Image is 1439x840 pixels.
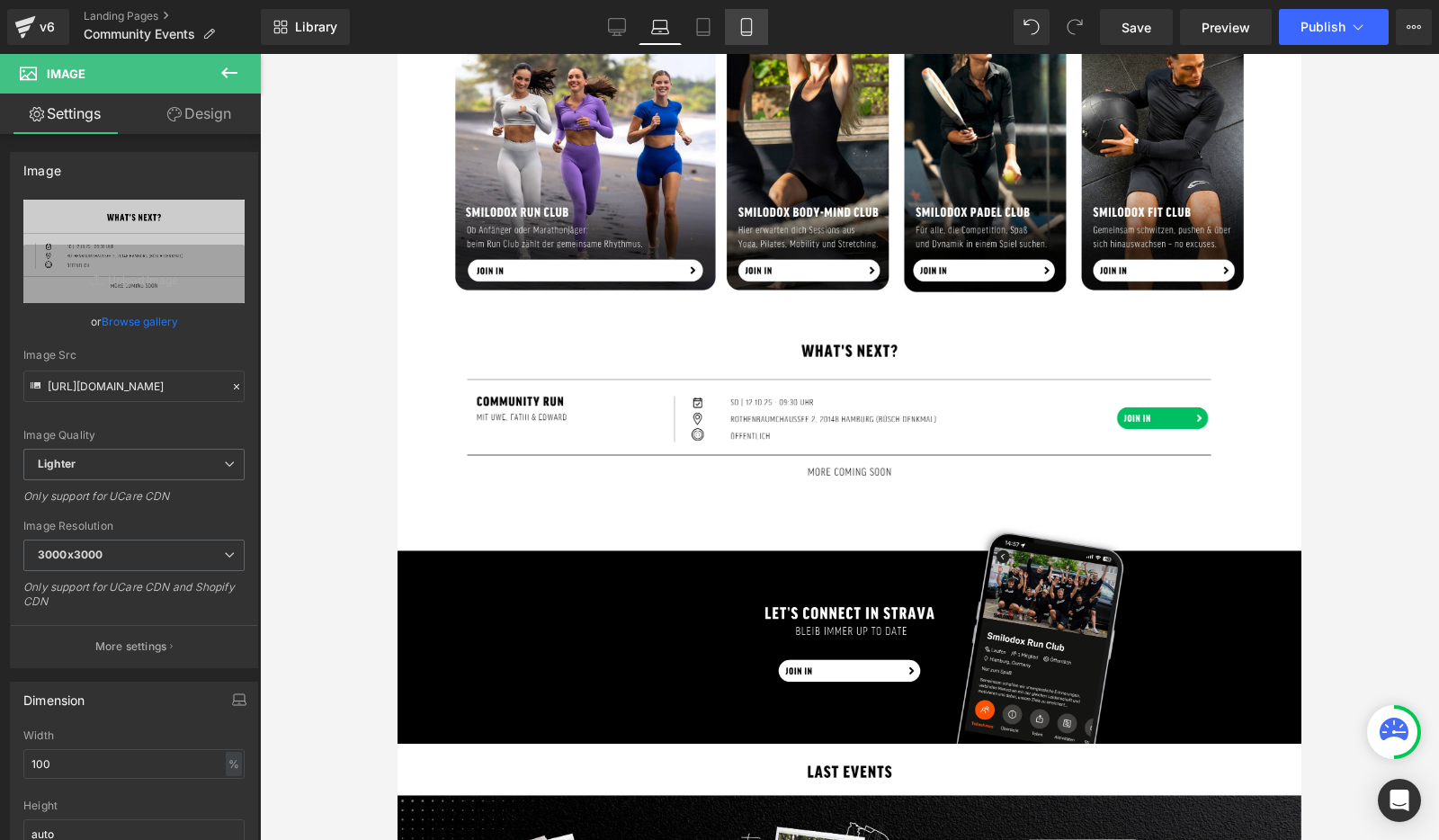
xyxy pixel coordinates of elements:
[1057,9,1093,45] button: Redo
[102,306,178,337] a: Browse gallery
[36,15,58,39] div: v6
[1300,20,1345,34] span: Publish
[23,683,85,708] div: Dimension
[38,457,76,470] b: Lighter
[38,548,103,561] b: 3000x3000
[47,67,85,81] span: Image
[23,429,245,442] div: Image Quality
[1122,18,1151,37] span: Save
[682,9,725,45] a: Tablet
[84,27,195,41] span: Community Events
[23,749,245,779] input: auto
[11,625,257,667] button: More settings
[84,9,261,23] a: Landing Pages
[639,9,682,45] a: Laptop
[23,371,245,402] input: Link
[23,580,245,621] div: Only support for UCare CDN and Shopify CDN
[226,752,242,776] div: %
[1202,18,1250,37] span: Preview
[595,9,639,45] a: Desktop
[1180,9,1272,45] a: Preview
[23,729,245,742] div: Width
[1014,9,1050,45] button: Undo
[1396,9,1432,45] button: More
[261,9,350,45] a: New Library
[23,800,245,812] div: Height
[295,19,337,35] span: Library
[23,153,61,178] div: Image
[1378,779,1421,822] div: Open Intercom Messenger
[95,639,167,655] p: More settings
[134,94,264,134] a: Design
[725,9,768,45] a: Mobile
[23,349,245,362] div: Image Src
[23,312,245,331] div: or
[23,520,245,532] div: Image Resolution
[1279,9,1389,45] button: Publish
[7,9,69,45] a: v6
[23,489,245,515] div: Only support for UCare CDN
